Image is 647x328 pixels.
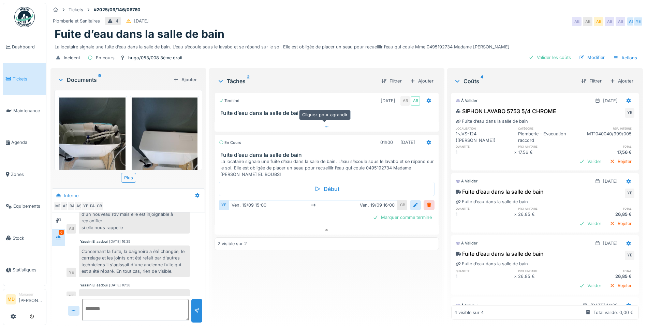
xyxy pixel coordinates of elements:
div: Incident [64,55,80,61]
div: PA [88,201,97,211]
div: Fuite d’eau dans la salle de bain [456,250,544,258]
div: 26,85 € [576,273,634,280]
a: Équipements [3,190,46,222]
div: [DATE] 16:35 [109,239,130,244]
div: Concernant la fuite, la baignoire a été changée, le carrelage et les joints ont été refait par d'... [79,245,190,277]
div: AS [74,201,84,211]
div: Plomberie et Sanitaires [53,18,100,24]
div: Rejeter [607,219,634,228]
h6: total [576,269,634,273]
div: AS [627,17,636,26]
h6: quantité [456,269,514,273]
div: 6 [59,230,64,235]
div: 1 [456,211,514,218]
h6: prix unitaire [518,269,576,273]
a: Zones [3,159,46,190]
div: MT1040040/999/005 [576,131,634,144]
a: Stock [3,222,46,254]
a: Dashboard [3,31,46,63]
div: CB [94,201,104,211]
div: AB [411,96,420,106]
div: YE [625,189,634,198]
div: 26,85 € [518,211,576,218]
div: Fuite d’eau dans la salle de bain [456,188,544,196]
a: MD Manager[PERSON_NAME] [6,292,43,308]
strong: #2025/09/146/06760 [91,6,143,13]
div: À valider [456,178,477,184]
div: Rejeter [607,281,634,290]
div: Valider [576,157,604,166]
h6: total [576,144,634,149]
div: [DATE] [381,98,395,104]
span: Dashboard [12,44,43,50]
div: [DATE] 16:38 [109,283,130,288]
div: 1-JVS-124 ([PERSON_NAME]) [456,131,514,144]
div: [DATE] 14:36 [590,302,618,309]
div: [DATE] [603,178,618,184]
div: Rejeter [607,157,634,166]
h6: ref. interne [576,126,634,131]
div: 17,56 € [518,149,576,155]
div: Fuite d’eau dans la salle de bain [456,118,528,124]
div: Début [219,182,435,196]
sup: 9 [98,76,101,84]
div: En cours [96,55,115,61]
div: Tickets [69,6,83,13]
div: [DATE] [603,98,618,104]
div: j'ai essayé de joindre la locataire pour convenir d'un nouveau rdv mais elle est injoignable à re... [79,202,190,234]
div: YE [625,108,634,118]
div: × [514,273,518,280]
h3: Fuite d’eau dans la salle de bain [220,152,436,158]
img: m0hm1wcfp06qq1z56cqqnzjowf79 [132,98,198,185]
h6: localisation [456,126,514,131]
span: Stock [13,235,43,241]
div: Marquer comme terminé [370,213,435,222]
img: y1ka1j9oa3njy1yeocqnundbttx0 [59,98,126,185]
h6: total [576,206,634,211]
div: YE [633,17,643,26]
a: Statistiques [3,254,46,286]
a: Maintenance [3,95,46,126]
span: Zones [11,171,43,178]
div: Yassin El aadoui [80,283,108,288]
div: AB [572,17,582,26]
span: Statistiques [13,267,43,273]
div: 26,85 € [518,273,576,280]
div: Valider les coûts [526,53,574,62]
div: MD [54,201,63,211]
div: 4 visible sur 4 [454,309,484,316]
div: Terminé [219,98,239,104]
div: hugo/053/008 3ème droit [128,55,182,61]
div: Fuite d’eau dans la salle de bain [456,198,528,205]
h6: prix unitaire [518,144,576,149]
div: À valider [456,240,477,246]
div: 17,56 € [576,149,634,155]
div: AB [583,17,592,26]
div: YE [625,251,634,260]
div: RA [67,201,77,211]
div: [DATE] [400,139,415,146]
h6: prix unitaire [518,206,576,211]
div: En cours [219,140,241,146]
div: CB [398,200,407,210]
h3: Fuite d’eau dans la salle de bain [220,110,436,116]
img: Badge_color-CXgf-gQk.svg [14,7,35,27]
div: Ajouter [607,76,636,86]
div: AB [605,17,614,26]
div: AB [400,96,410,106]
div: Plus [121,173,136,183]
div: 2 visible sur 2 [218,240,247,247]
div: AB [67,224,76,234]
div: AB [616,17,625,26]
sup: 2 [247,77,250,85]
h1: Fuite d’eau dans la salle de bain [55,28,224,41]
div: Interne [64,192,78,199]
div: 1 [456,149,514,155]
div: 4 [116,18,118,24]
div: La locataire signale une fuite d’eau dans la salle de bain. L’eau s’écoule sous le lavabo et se r... [220,158,436,178]
div: Yassin El aadoui [80,239,108,244]
div: ven. 19/09 15:00 ven. 19/09 16:00 [229,200,398,210]
div: Valider [576,219,604,228]
a: Tickets [3,63,46,94]
li: [PERSON_NAME] [19,292,43,307]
